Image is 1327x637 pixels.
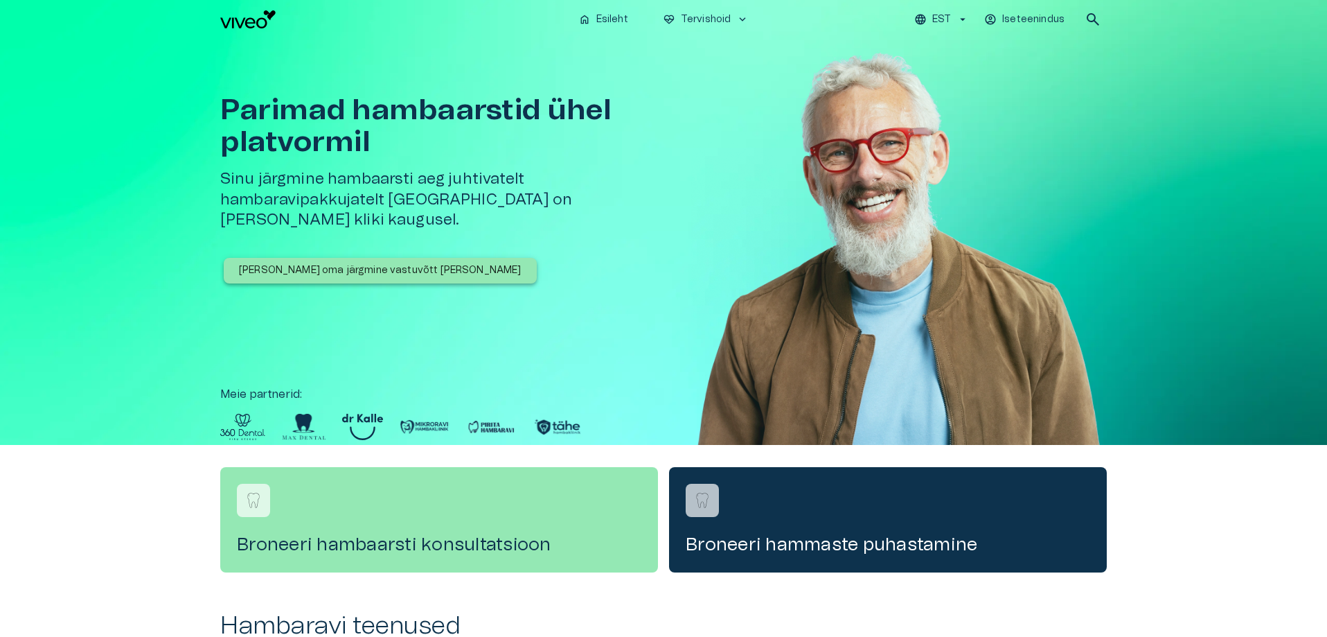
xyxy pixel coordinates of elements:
[691,39,1107,487] img: Man with glasses smiling
[282,414,326,440] img: Partner logo
[1002,12,1065,27] p: Iseteenindus
[578,13,591,26] span: home
[686,534,1090,556] h4: Broneeri hammaste puhastamine
[669,467,1107,573] a: Navigate to service booking
[1085,11,1101,28] span: search
[692,490,713,511] img: Broneeri hammaste puhastamine logo
[220,169,669,230] h5: Sinu järgmine hambaarsti aeg juhtivatelt hambaravipakkujatelt [GEOGRAPHIC_DATA] on [PERSON_NAME] ...
[466,414,516,440] img: Partner logo
[239,263,522,278] p: [PERSON_NAME] oma järgmine vastuvõtt [PERSON_NAME]
[220,94,669,158] h1: Parimad hambaarstid ühel platvormil
[224,258,537,283] button: [PERSON_NAME] oma järgmine vastuvõtt [PERSON_NAME]
[573,10,635,30] button: homeEsileht
[657,10,755,30] button: ecg_heartTervishoidkeyboard_arrow_down
[681,12,731,27] p: Tervishoid
[243,490,264,511] img: Broneeri hambaarsti konsultatsioon logo
[342,414,383,440] img: Partner logo
[1079,6,1107,33] button: open search modal
[220,10,276,28] img: Viveo logo
[932,12,951,27] p: EST
[596,12,628,27] p: Esileht
[663,13,675,26] span: ecg_heart
[220,10,567,28] a: Navigate to homepage
[912,10,971,30] button: EST
[220,414,265,440] img: Partner logo
[220,386,1107,403] p: Meie partnerid :
[237,534,641,556] h4: Broneeri hambaarsti konsultatsioon
[982,10,1068,30] button: Iseteenindus
[736,13,749,26] span: keyboard_arrow_down
[533,414,582,440] img: Partner logo
[220,467,658,573] a: Navigate to service booking
[400,414,449,440] img: Partner logo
